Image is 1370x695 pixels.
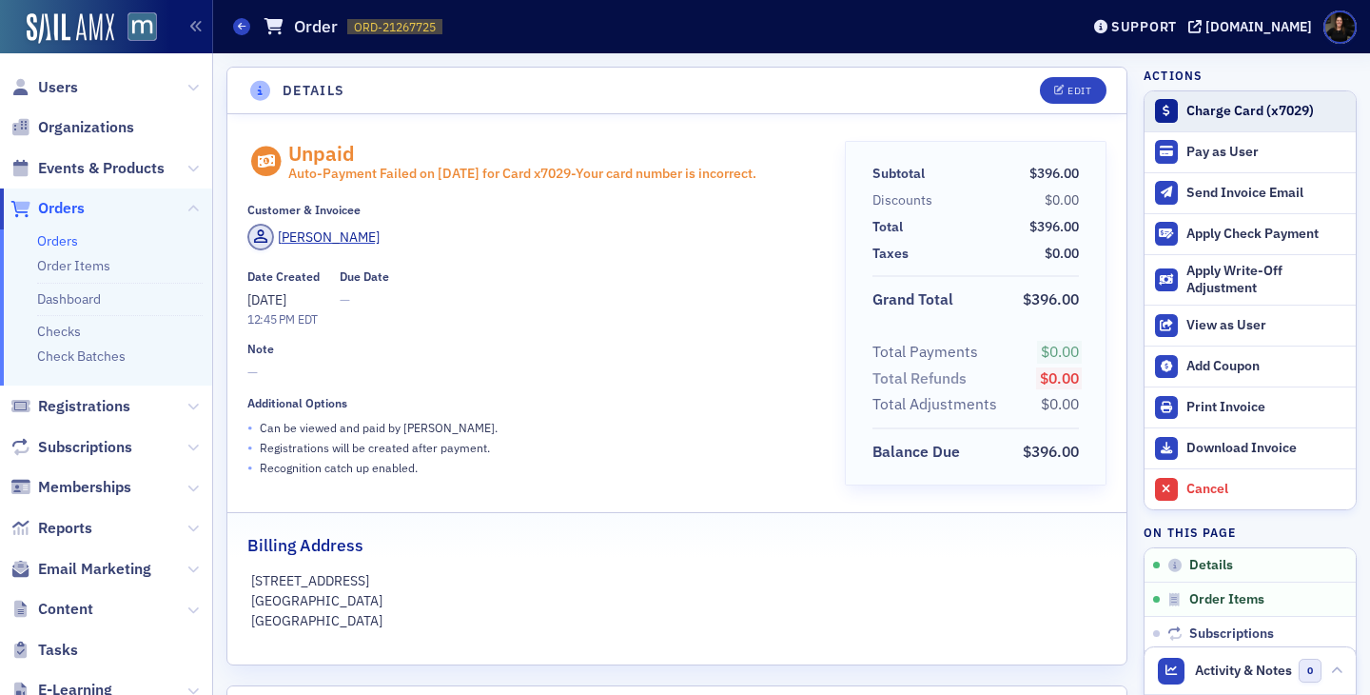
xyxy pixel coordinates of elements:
[1186,226,1346,243] div: Apply Check Payment
[1189,557,1233,574] span: Details
[247,533,363,558] h2: Billing Address
[1145,346,1356,387] button: Add Coupon
[37,323,81,340] a: Checks
[247,291,286,308] span: [DATE]
[38,518,92,539] span: Reports
[872,393,997,416] div: Total Adjustments
[278,228,380,248] div: [PERSON_NAME]
[1205,18,1312,35] div: [DOMAIN_NAME]
[872,244,909,264] div: Taxes
[38,198,85,219] span: Orders
[247,342,274,356] div: Note
[1144,67,1203,84] h4: Actions
[1145,468,1356,509] button: Cancel
[872,441,960,464] div: Balance Due
[1023,442,1079,461] span: $396.00
[37,347,126,365] a: Check Batches
[251,571,1104,591] p: [STREET_ADDRESS]
[872,393,1004,416] span: Total Adjustments
[872,341,978,364] div: Total Payments
[1186,144,1346,161] div: Pay as User
[38,117,134,138] span: Organizations
[10,198,85,219] a: Orders
[872,288,953,311] div: Grand Total
[872,190,939,210] span: Discounts
[38,158,165,179] span: Events & Products
[114,12,157,45] a: View Homepage
[1145,172,1356,213] button: Send Invoice Email
[295,311,319,327] span: EDT
[38,599,93,620] span: Content
[872,244,915,264] span: Taxes
[1145,213,1356,254] button: Apply Check Payment
[38,559,151,580] span: Email Marketing
[1145,254,1356,306] button: Apply Write-Off Adjustment
[294,15,338,38] h1: Order
[38,396,130,417] span: Registrations
[1186,317,1346,334] div: View as User
[38,477,131,498] span: Memberships
[1029,165,1079,182] span: $396.00
[1186,440,1346,457] div: Download Invoice
[288,141,756,183] div: Unpaid
[247,311,295,327] time: 12:45 PM
[1186,358,1346,375] div: Add Coupon
[37,232,78,249] a: Orders
[37,290,101,308] a: Dashboard
[10,477,131,498] a: Memberships
[1041,394,1079,413] span: $0.00
[247,418,253,438] span: •
[1186,263,1346,296] div: Apply Write-Off Adjustment
[1186,481,1346,498] div: Cancel
[1186,185,1346,202] div: Send Invoice Email
[283,81,345,101] h4: Details
[872,367,973,390] span: Total Refunds
[354,19,436,35] span: ORD-21267725
[260,419,498,436] p: Can be viewed and paid by [PERSON_NAME] .
[872,341,985,364] span: Total Payments
[872,164,925,184] div: Subtotal
[247,203,361,217] div: Customer & Invoicee
[247,363,818,383] span: —
[872,164,931,184] span: Subtotal
[340,269,389,284] div: Due Date
[260,459,418,476] p: Recognition catch up enabled.
[1023,289,1079,308] span: $396.00
[10,77,78,98] a: Users
[1188,20,1319,33] button: [DOMAIN_NAME]
[872,288,960,311] span: Grand Total
[37,257,110,274] a: Order Items
[247,224,380,250] a: [PERSON_NAME]
[1045,191,1079,208] span: $0.00
[247,396,347,410] div: Additional Options
[127,12,157,42] img: SailAMX
[1186,103,1346,120] div: Charge Card (x7029)
[10,117,134,138] a: Organizations
[10,599,93,620] a: Content
[340,290,389,310] span: —
[1145,427,1356,468] a: Download Invoice
[1144,524,1357,541] h4: On this page
[10,437,132,458] a: Subscriptions
[1111,18,1177,35] div: Support
[1067,86,1091,96] div: Edit
[247,269,320,284] div: Date Created
[872,190,932,210] div: Discounts
[1189,591,1264,608] span: Order Items
[247,458,253,478] span: •
[1045,245,1079,262] span: $0.00
[10,518,92,539] a: Reports
[1189,625,1274,643] span: Subscriptions
[1186,399,1346,416] div: Print Invoice
[1041,342,1079,361] span: $0.00
[38,437,132,458] span: Subscriptions
[872,367,967,390] div: Total Refunds
[1040,368,1079,387] span: $0.00
[260,439,490,456] p: Registrations will be created after payment.
[1040,77,1106,104] button: Edit
[1029,218,1079,235] span: $396.00
[872,441,967,464] span: Balance Due
[27,13,114,44] a: SailAMX
[251,591,1104,611] p: [GEOGRAPHIC_DATA]
[10,640,78,661] a: Tasks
